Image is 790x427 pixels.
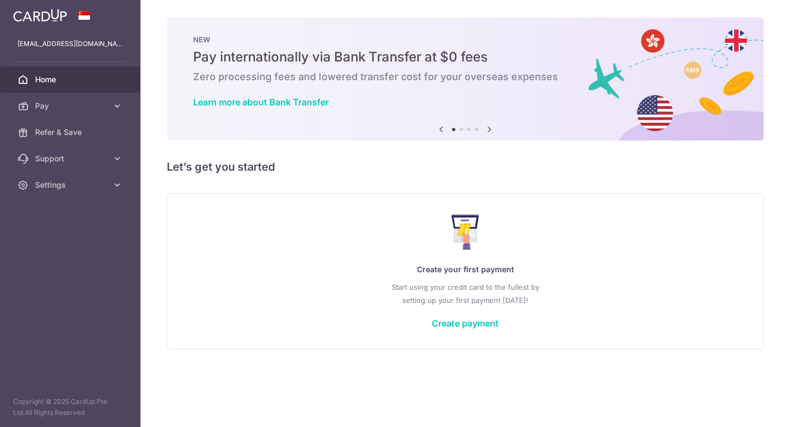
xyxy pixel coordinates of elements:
span: Refer & Save [35,127,108,138]
img: Make Payment [452,215,479,250]
p: Create your first payment [189,263,741,276]
h5: Pay internationally via Bank Transfer at $0 fees [193,48,737,66]
img: Bank transfer banner [167,18,764,141]
h5: Let’s get you started [167,158,764,176]
a: Learn more about Bank Transfer [193,97,329,108]
span: Support [35,153,108,164]
p: NEW [193,35,737,44]
span: Home [35,74,108,85]
p: [EMAIL_ADDRESS][DOMAIN_NAME] [18,38,123,49]
h6: Zero processing fees and lowered transfer cost for your overseas expenses [193,70,737,83]
span: Pay [35,100,108,111]
img: CardUp [13,9,67,22]
a: Create payment [432,318,499,329]
span: Settings [35,179,108,190]
p: Start using your credit card to the fullest by setting up your first payment [DATE]! [189,280,741,307]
